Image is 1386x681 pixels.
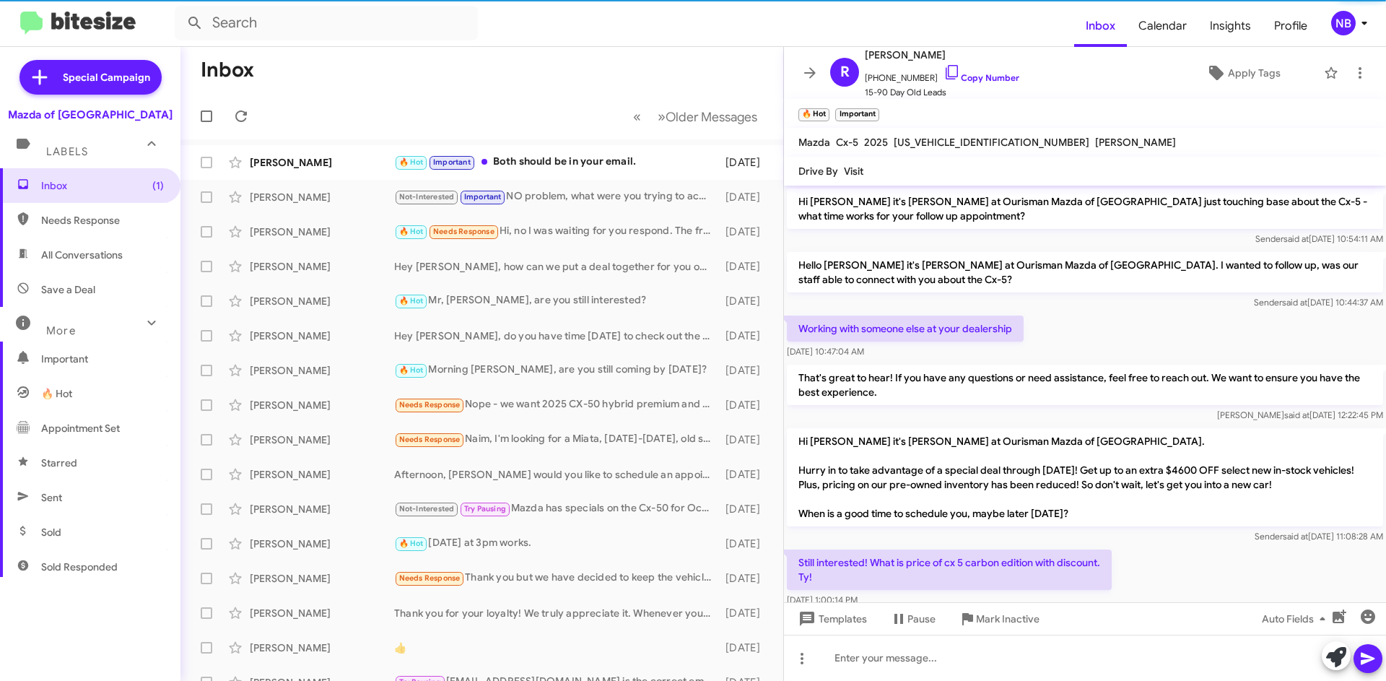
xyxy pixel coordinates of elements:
p: Still interested! What is price of cx 5 carbon edition with discount. Ty! [787,550,1112,590]
span: said at [1284,409,1309,420]
a: Copy Number [943,72,1019,83]
div: [PERSON_NAME] [250,606,394,620]
span: Important [464,192,502,201]
div: [PERSON_NAME] [250,225,394,239]
div: [DATE] [718,537,772,551]
div: [PERSON_NAME] [250,641,394,655]
span: All Conversations [41,248,123,262]
span: Appointment Set [41,421,120,435]
button: Mark Inactive [947,606,1051,632]
div: [PERSON_NAME] [250,398,394,412]
div: Thank you for your loyalty! We truly appreciate it. Whenever you're ready to talk about your vehi... [394,606,718,620]
div: [DATE] [718,502,772,516]
span: 15-90 Day Old Leads [865,85,1019,100]
span: Needs Response [399,435,461,444]
button: NB [1319,11,1370,35]
span: Sender [DATE] 10:54:11 AM [1255,233,1383,244]
span: Pause [907,606,936,632]
div: Mr, [PERSON_NAME], are you still interested? [394,292,718,309]
p: Working with someone else at your dealership [787,316,1024,342]
span: 🔥 Hot [399,365,424,375]
input: Search [175,6,478,40]
a: Insights [1198,5,1263,47]
div: [PERSON_NAME] [250,502,394,516]
span: Try Pausing [464,504,506,513]
small: 🔥 Hot [798,108,829,121]
p: That's great to hear! If you have any questions or need assistance, feel free to reach out. We wa... [787,365,1383,405]
div: [DATE] [718,606,772,620]
div: [DATE] [718,467,772,482]
span: 🔥 Hot [41,386,72,401]
span: 🔥 Hot [399,539,424,548]
span: More [46,324,76,337]
div: [PERSON_NAME] [250,363,394,378]
span: (1) [152,178,164,193]
a: Inbox [1074,5,1127,47]
button: Next [649,102,766,131]
div: [PERSON_NAME] [250,190,394,204]
span: [US_VEHICLE_IDENTIFICATION_NUMBER] [894,136,1089,149]
p: Hi [PERSON_NAME] it's [PERSON_NAME] at Ourisman Mazda of [GEOGRAPHIC_DATA] just touching base abo... [787,188,1383,229]
span: » [658,108,666,126]
div: [PERSON_NAME] [250,259,394,274]
nav: Page navigation example [625,102,766,131]
div: [PERSON_NAME] [250,467,394,482]
span: Older Messages [666,109,757,125]
span: Sender [DATE] 11:08:28 AM [1255,531,1383,542]
button: Auto Fields [1250,606,1343,632]
span: Labels [46,145,88,158]
div: [DATE] [718,433,772,447]
button: Apply Tags [1169,60,1317,86]
a: Profile [1263,5,1319,47]
span: [PHONE_NUMBER] [865,64,1019,85]
button: Pause [879,606,947,632]
span: Sender [DATE] 10:44:37 AM [1254,297,1383,308]
div: [DATE] [718,641,772,655]
span: [PERSON_NAME] [865,46,1019,64]
div: [DATE] [718,363,772,378]
span: Sold Responded [41,560,118,574]
span: [PERSON_NAME] [DATE] 12:22:45 PM [1217,409,1383,420]
span: Special Campaign [63,70,150,84]
div: Hey [PERSON_NAME], how can we put a deal together for you on the Cx-90? [394,259,718,274]
span: Visit [844,165,863,178]
div: [DATE] [718,259,772,274]
button: Previous [624,102,650,131]
div: Afternoon, [PERSON_NAME] would you like to schedule an appointment to see the Cx-50? [394,467,718,482]
span: 🔥 Hot [399,296,424,305]
span: Mark Inactive [976,606,1039,632]
div: [DATE] [718,190,772,204]
div: [DATE] [718,294,772,308]
span: Needs Response [399,573,461,583]
div: [PERSON_NAME] [250,294,394,308]
span: Sold [41,525,61,539]
span: Starred [41,456,77,470]
div: [PERSON_NAME] [250,537,394,551]
div: Thank you but we have decided to keep the vehicle till the end of the lease [394,570,718,586]
span: said at [1282,297,1307,308]
div: Hi, no I was waiting for you respond. The front windshield has a minor chipped. [394,223,718,240]
a: Calendar [1127,5,1198,47]
span: Needs Response [41,213,164,227]
p: Hello [PERSON_NAME] it's [PERSON_NAME] at Ourisman Mazda of [GEOGRAPHIC_DATA]. I wanted to follow... [787,252,1383,292]
div: [DATE] [718,571,772,586]
div: Naim, I'm looking for a Miata, [DATE]-[DATE], old style, hard top, leather....no red paint. If yo... [394,431,718,448]
div: [DATE] at 3pm works. [394,535,718,552]
a: Special Campaign [19,60,162,95]
div: Nope - we want 2025 CX-50 hybrid premium and not in a rush, I'll just wait and see if the price d... [394,396,718,413]
span: said at [1283,233,1309,244]
div: [DATE] [718,398,772,412]
span: 🔥 Hot [399,157,424,167]
div: [PERSON_NAME] [250,571,394,586]
div: [DATE] [718,155,772,170]
div: 👍 [394,641,718,655]
span: [PERSON_NAME] [1095,136,1176,149]
span: Needs Response [433,227,494,236]
span: Sent [41,490,62,505]
span: Not-Interested [399,504,455,513]
div: [PERSON_NAME] [250,433,394,447]
span: Inbox [41,178,164,193]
